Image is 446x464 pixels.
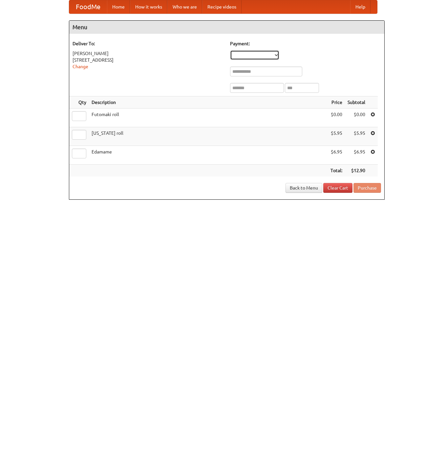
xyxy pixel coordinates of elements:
a: Back to Menu [286,183,322,193]
td: $5.95 [345,127,368,146]
td: [US_STATE] roll [89,127,328,146]
td: Edamame [89,146,328,165]
a: Help [350,0,371,13]
th: Description [89,96,328,109]
h4: Menu [69,21,384,34]
a: FoodMe [69,0,107,13]
a: Recipe videos [202,0,242,13]
td: $6.95 [345,146,368,165]
th: Qty [69,96,89,109]
th: Price [328,96,345,109]
a: Home [107,0,130,13]
td: $0.00 [345,109,368,127]
h5: Deliver To: [73,40,223,47]
a: Who we are [167,0,202,13]
td: Futomaki roll [89,109,328,127]
button: Purchase [353,183,381,193]
h5: Payment: [230,40,381,47]
th: Total: [328,165,345,177]
a: Clear Cart [323,183,352,193]
a: How it works [130,0,167,13]
td: $6.95 [328,146,345,165]
div: [STREET_ADDRESS] [73,57,223,63]
th: Subtotal [345,96,368,109]
td: $0.00 [328,109,345,127]
a: Change [73,64,88,69]
div: [PERSON_NAME] [73,50,223,57]
td: $5.95 [328,127,345,146]
th: $12.90 [345,165,368,177]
